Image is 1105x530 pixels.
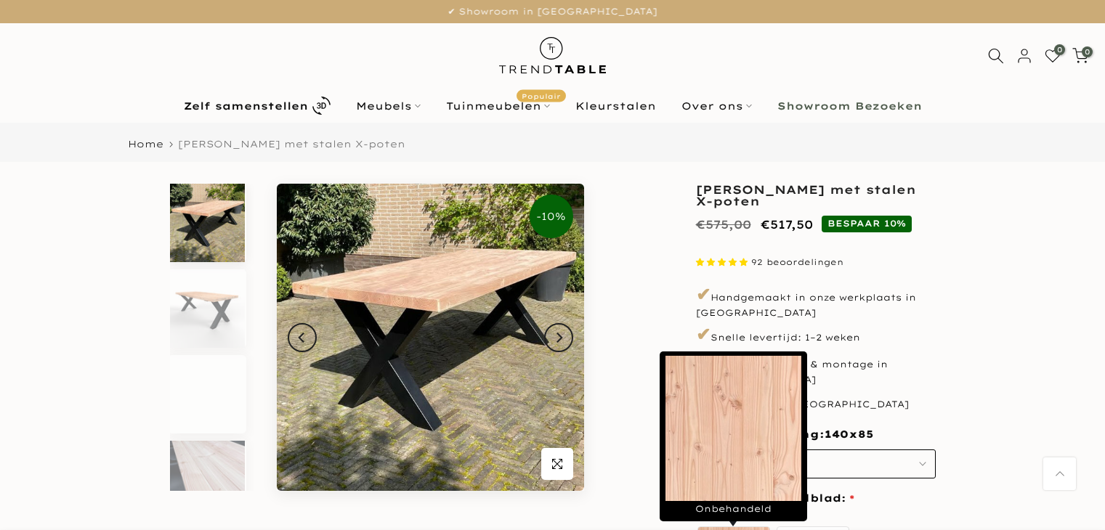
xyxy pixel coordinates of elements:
[822,216,912,232] span: BESPAAR 10%
[696,257,751,267] span: 4.87 stars
[343,97,433,115] a: Meubels
[777,101,922,111] b: Showroom Bezoeken
[170,184,245,262] img: Rechthoekige douglas tuintafel met stalen X-poten
[1043,457,1076,490] a: Terug naar boven
[1072,48,1088,64] a: 0
[128,139,163,149] a: Home
[171,93,343,118] a: Zelf samenstellen
[433,97,562,115] a: TuinmeubelenPopulair
[825,428,873,442] span: 140x85
[761,214,813,235] ins: €517,50
[696,322,936,347] p: Snelle levertijd: 1–2 weken
[1054,44,1065,55] span: 0
[696,389,936,414] p: Showroom in [GEOGRAPHIC_DATA]
[277,184,584,491] img: Rechthoekige douglas tuintafel met stalen X-poten
[764,97,934,115] a: Showroom Bezoeken
[178,138,405,150] span: [PERSON_NAME] met stalen X-poten
[696,184,936,207] h1: [PERSON_NAME] met stalen X-poten
[517,89,566,102] span: Populair
[1045,48,1061,64] a: 0
[696,350,711,372] span: ✔
[562,97,668,115] a: Kleurstalen
[660,351,807,521] div: Onbehandeld
[696,282,936,319] p: Handgemaakt in onze werkplaats in [GEOGRAPHIC_DATA]
[751,257,843,267] span: 92 beoordelingen
[696,323,711,345] span: ✔
[696,283,711,305] span: ✔
[696,217,751,232] del: €575,00
[696,349,936,386] p: Gratis bezorging & montage in [GEOGRAPHIC_DATA]
[1082,46,1093,57] span: 0
[170,269,245,348] img: Rechthoekige douglas tuintafel met zwarte stalen X-poten
[288,323,317,352] button: Previous
[696,449,936,478] button: 140x85
[665,356,801,501] img: douglas_textuur.png
[184,101,308,111] b: Zelf samenstellen
[668,97,764,115] a: Over ons
[489,23,616,88] img: trend-table
[18,4,1087,20] p: ✔ Showroom in [GEOGRAPHIC_DATA]
[544,323,573,352] button: Next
